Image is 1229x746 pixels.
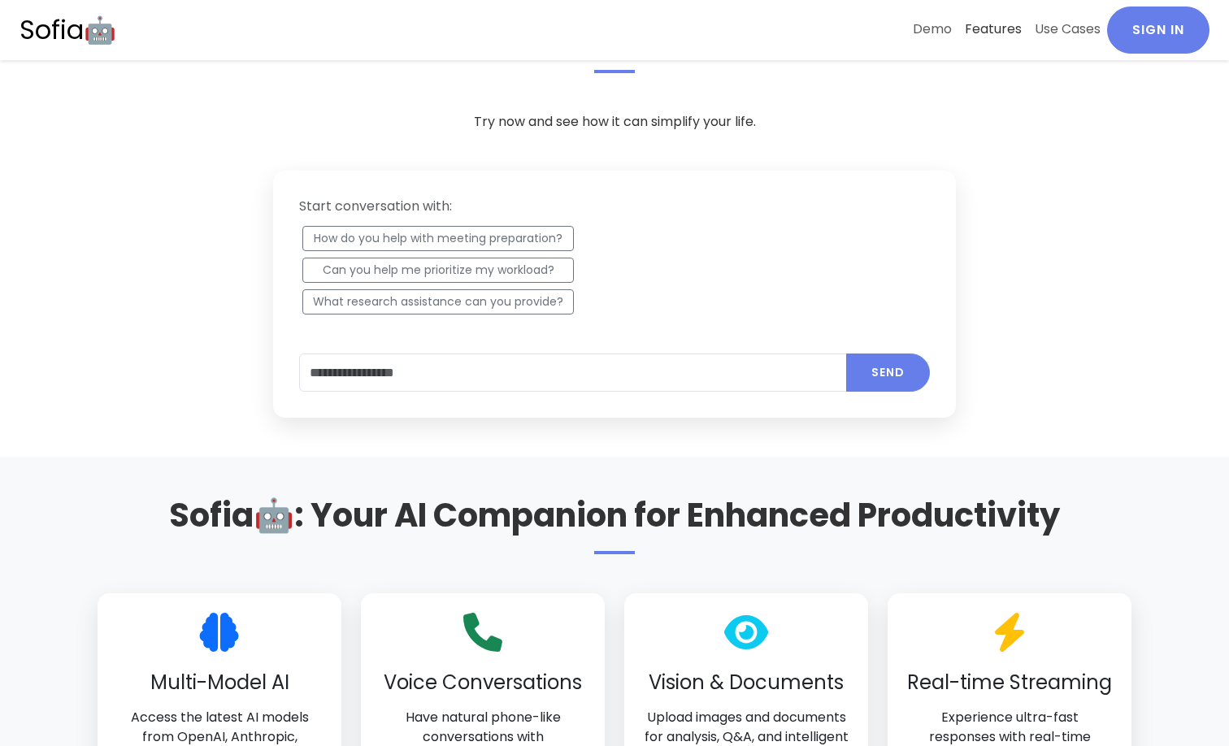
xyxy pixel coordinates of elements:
button: Can you help me prioritize my workload? [302,258,574,283]
p: Start conversation with: [299,197,930,216]
a: Demo [906,7,958,52]
button: How do you help with meeting preparation? [302,226,574,251]
a: Sofia🤖 [20,7,116,54]
h2: Sofia🤖: Your AI Companion for Enhanced Productivity [98,496,1131,554]
button: Submit [846,353,930,392]
a: Sign In [1107,7,1209,54]
a: Use Cases [1028,7,1107,52]
h3: Vision & Documents [644,671,849,695]
button: What research assistance can you provide? [302,289,574,314]
h3: Real-time Streaming [907,671,1112,695]
p: Try now and see how it can simplify your life. [98,112,1131,132]
a: Features [958,7,1028,52]
h3: Voice Conversations [380,671,585,695]
h3: Multi-Model AI [117,671,322,695]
